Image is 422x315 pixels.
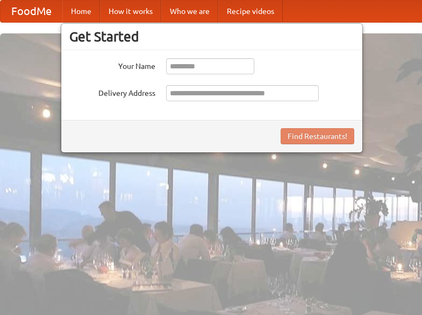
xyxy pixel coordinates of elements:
[100,1,161,22] a: How it works
[62,1,100,22] a: Home
[1,1,62,22] a: FoodMe
[69,58,155,72] label: Your Name
[218,1,283,22] a: Recipe videos
[161,1,218,22] a: Who we are
[69,29,354,45] h3: Get Started
[281,128,354,144] button: Find Restaurants!
[69,85,155,99] label: Delivery Address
